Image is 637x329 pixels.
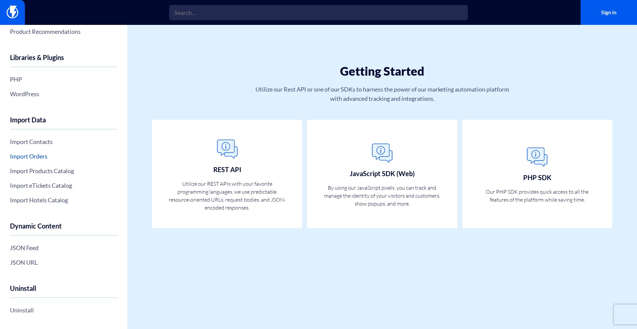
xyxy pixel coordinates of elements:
[462,120,612,228] a: PHP SDK Our PHP SDK provides quick access to all the features of the platform while saving time.
[10,116,117,129] h4: Import Data
[524,144,550,170] img: General.png
[10,285,117,298] h4: Uninstall
[10,257,117,268] a: JSON URL
[10,194,117,206] a: Import Hotels Catalog
[169,180,286,212] p: Utilize our REST APIs with your favorite programming languages, we use predictable resource-orien...
[478,188,596,204] p: Our PHP SDK provides quick access to all the features of the platform while saving time.
[10,304,117,316] a: Uninstall
[523,174,551,181] h3: PHP SDK
[169,5,468,20] input: Search...
[350,170,415,177] h3: JavaScript SDK (Web)
[10,180,117,191] a: Import eTickets Catalog
[10,26,117,37] a: Product Recommendations
[10,88,117,99] a: WordPress
[167,65,597,78] h1: Getting Started
[10,74,117,85] a: PHP
[307,120,457,228] a: JavaScript SDK (Web) By using our JavaScript pixels, you can track and manage the identity of you...
[323,184,441,208] p: By using our JavaScript pixels, you can track and manage the identity of your visitors and custom...
[213,166,241,173] h3: REST API
[10,136,117,147] a: Import Contacts
[10,54,117,67] h4: Libraries & Plugins
[253,85,511,103] p: Utilize our Rest API or one of our SDKs to harness the power of our marketing automation platform...
[10,165,117,176] a: Import Products Catalog
[214,136,241,163] img: General.png
[369,140,395,166] img: General.png
[10,151,117,162] a: Import Orders
[10,242,117,253] a: JSON Feed
[152,120,302,228] a: REST API Utilize our REST APIs with your favorite programming languages, we use predictable resou...
[10,222,117,235] h4: Dynamic Content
